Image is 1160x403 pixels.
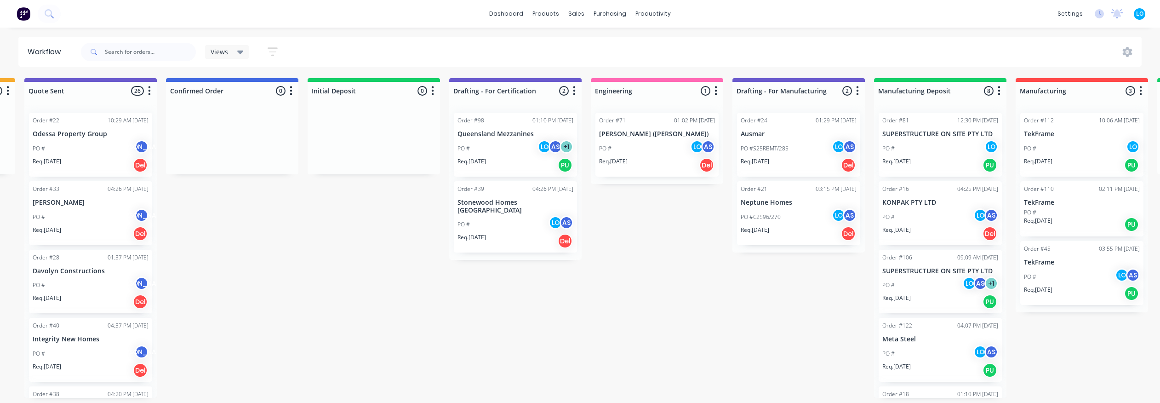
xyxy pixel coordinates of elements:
div: 09:09 AM [DATE] [957,253,998,262]
div: AS [984,345,998,359]
div: Order #2210:29 AM [DATE]Odessa Property GroupPO #[PERSON_NAME]Req.[DATE]Del [29,113,152,177]
div: AS [843,140,857,154]
div: Order #28 [33,253,59,262]
div: Order #81 [882,116,909,125]
div: Order #21 [741,185,767,193]
div: 04:20 PM [DATE] [108,390,149,398]
div: 01:37 PM [DATE] [108,253,149,262]
p: PO # [33,281,45,289]
p: Req. [DATE] [33,226,61,234]
p: PO #S25RBMT/285 [741,144,789,153]
p: Stonewood Homes [GEOGRAPHIC_DATA] [457,199,573,214]
div: Order #71 [599,116,626,125]
div: 04:07 PM [DATE] [957,322,998,330]
p: PO # [882,281,895,289]
div: PU [558,158,572,173]
div: Order #38 [33,390,59,398]
div: Order #4503:55 PM [DATE]TekFramePO #LOASReq.[DATE]PU [1020,241,1143,305]
div: PU [1124,286,1139,301]
div: 01:10 PM [DATE] [532,116,573,125]
div: Order #2103:15 PM [DATE]Neptune HomesPO #C2596/270LOASReq.[DATE]Del [737,181,860,245]
div: Order #122 [882,322,912,330]
div: Del [558,234,572,248]
div: LO [984,140,998,154]
div: 10:29 AM [DATE] [108,116,149,125]
div: LO [1126,140,1140,154]
div: 01:10 PM [DATE] [957,390,998,398]
div: Order #1604:25 PM [DATE]KONPAK PTY LTDPO #LOASReq.[DATE]Del [879,181,1002,245]
p: Req. [DATE] [882,157,911,166]
div: Order #2801:37 PM [DATE]Davolyn ConstructionsPO #[PERSON_NAME]Req.[DATE]Del [29,250,152,314]
div: PU [983,294,997,309]
div: Order #110 [1024,185,1054,193]
div: productivity [631,7,675,21]
p: PO # [457,220,470,229]
p: Meta Steel [882,335,998,343]
div: Order #3304:26 PM [DATE][PERSON_NAME]PO #[PERSON_NAME]Req.[DATE]Del [29,181,152,245]
div: + 1 [984,276,998,290]
p: Req. [DATE] [457,157,486,166]
div: Order #4004:37 PM [DATE]Integrity New HomesPO #[PERSON_NAME]Req.[DATE]Del [29,318,152,382]
div: sales [564,7,589,21]
p: Req. [DATE] [457,233,486,242]
div: Workflow [28,46,65,58]
p: PO # [882,144,895,153]
p: SUPERSTRUCTURE ON SITE PTY LTD [882,267,998,275]
div: + 1 [560,140,573,154]
div: Order #22 [33,116,59,125]
div: LO [973,345,987,359]
p: Req. [DATE] [1024,157,1052,166]
div: Del [841,158,856,173]
div: Order #7101:02 PM [DATE][PERSON_NAME] ([PERSON_NAME])PO #LOASReq.[DATE]Del [595,113,719,177]
div: settings [1053,7,1087,21]
div: 04:25 PM [DATE] [957,185,998,193]
div: PU [1124,158,1139,173]
div: Order #33 [33,185,59,193]
div: Order #39 [457,185,484,193]
div: 04:26 PM [DATE] [108,185,149,193]
div: Del [841,226,856,241]
p: PO # [599,144,611,153]
p: Req. [DATE] [599,157,628,166]
p: Req. [DATE] [33,294,61,302]
div: 10:06 AM [DATE] [1099,116,1140,125]
p: PO # [33,350,45,358]
p: Ausmar [741,130,857,138]
div: AS [1126,268,1140,282]
p: KONPAK PTY LTD [882,199,998,207]
p: TekFrame [1024,130,1140,138]
p: Req. [DATE] [33,363,61,371]
div: AS [549,140,562,154]
span: Views [211,47,228,57]
p: Odessa Property Group [33,130,149,138]
a: dashboard [485,7,528,21]
div: Order #40 [33,322,59,330]
div: [PERSON_NAME] [135,345,149,359]
p: Req. [DATE] [882,294,911,302]
p: PO # [1024,273,1036,281]
p: Req. [DATE] [741,157,769,166]
p: PO # [33,144,45,153]
div: Order #18 [882,390,909,398]
div: LO [690,140,704,154]
div: purchasing [589,7,631,21]
p: Queensland Mezzanines [457,130,573,138]
div: [PERSON_NAME] [135,208,149,222]
div: Order #12204:07 PM [DATE]Meta SteelPO #LOASReq.[DATE]PU [879,318,1002,382]
p: Req. [DATE] [882,226,911,234]
div: Order #9801:10 PM [DATE]Queensland MezzaninesPO #LOAS+1Req.[DATE]PU [454,113,577,177]
p: PO # [1024,144,1036,153]
div: AS [984,208,998,222]
div: 04:26 PM [DATE] [532,185,573,193]
p: Req. [DATE] [33,157,61,166]
div: Order #112 [1024,116,1054,125]
div: LO [973,208,987,222]
p: Req. [DATE] [882,363,911,371]
p: PO # [1024,208,1036,217]
div: 02:11 PM [DATE] [1099,185,1140,193]
div: [PERSON_NAME] [135,276,149,290]
div: Order #16 [882,185,909,193]
div: LO [537,140,551,154]
div: LO [962,276,976,290]
p: Req. [DATE] [741,226,769,234]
